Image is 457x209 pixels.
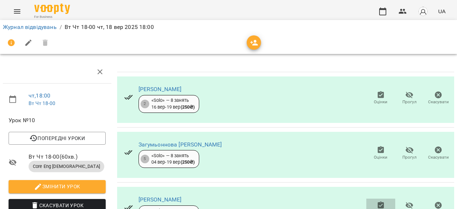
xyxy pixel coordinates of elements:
div: «Solo» — 8 занять 16 вер - 19 вер [151,97,195,110]
a: [PERSON_NAME] [139,196,182,203]
a: Журнал відвідувань [3,24,57,30]
span: Урок №10 [9,116,106,125]
span: Прогул [402,154,417,160]
span: Оцінки [374,154,387,160]
button: Оцінки [366,88,395,108]
a: Вт Чт 18-00 [29,100,56,106]
button: Скасувати [424,88,453,108]
a: [PERSON_NAME] [139,86,182,93]
button: Прогул [395,88,424,108]
div: «Solo» — 8 занять 04 вер - 19 вер [151,153,195,166]
button: Попередні уроки [9,132,106,145]
img: avatar_s.png [418,6,428,16]
img: Voopty Logo [34,4,70,14]
button: Menu [9,3,26,20]
span: Core Eng [DEMOGRAPHIC_DATA] [29,163,104,170]
span: Змінити урок [14,182,100,191]
span: Скасувати [428,154,449,160]
b: ( 250 ₴ ) [181,104,195,110]
li: / [60,23,62,31]
span: UA [438,8,446,15]
a: Загумьоннова [PERSON_NAME] [139,141,222,148]
span: Оцінки [374,99,387,105]
p: Вт Чт 18-00 чт, 18 вер 2025 18:00 [65,23,154,31]
span: Попередні уроки [14,134,100,143]
button: Змінити урок [9,180,106,193]
span: Скасувати [428,99,449,105]
span: For Business [34,15,70,19]
span: Вт Чт 18-00 ( 60 хв. ) [29,153,106,161]
nav: breadcrumb [3,23,454,31]
div: 2 [141,100,149,108]
button: UA [435,5,448,18]
b: ( 250 ₴ ) [181,159,195,165]
a: чт , 18:00 [29,92,50,99]
button: Оцінки [366,143,395,163]
div: 5 [141,155,149,163]
span: Прогул [402,99,417,105]
button: Скасувати [424,143,453,163]
button: Прогул [395,143,424,163]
